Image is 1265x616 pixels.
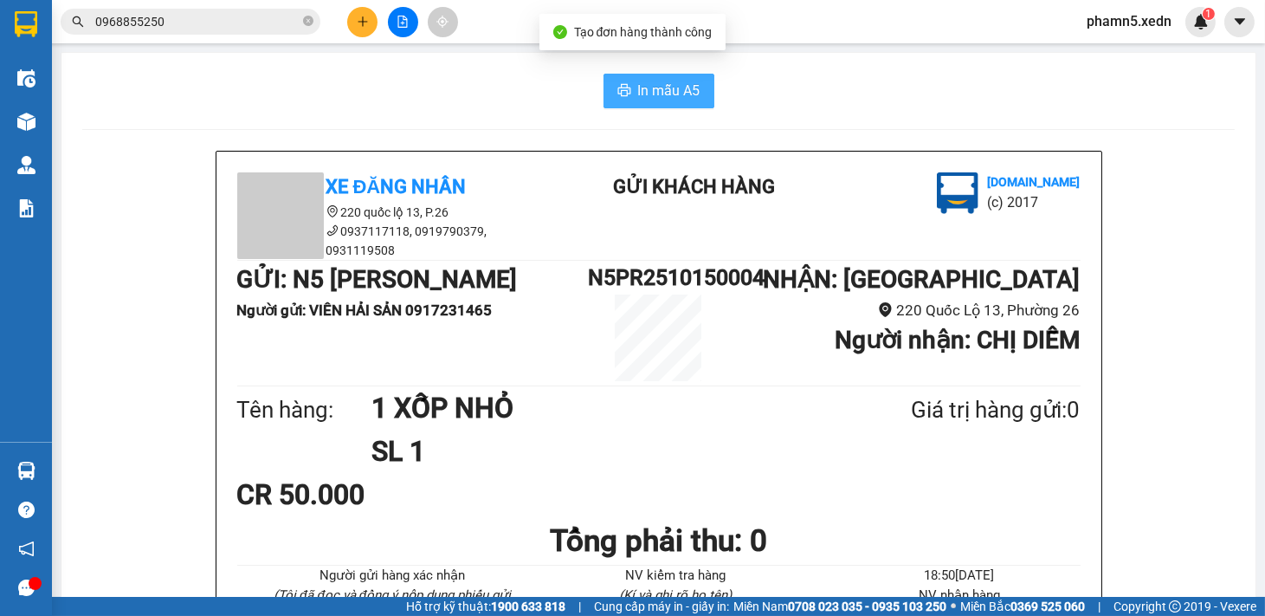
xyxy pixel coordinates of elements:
[1203,8,1215,20] sup: 1
[72,16,84,28] span: search
[1224,7,1255,37] button: caret-down
[827,392,1080,428] div: Giá trị hàng gửi: 0
[145,82,238,104] li: (c) 2017
[1010,600,1085,613] strong: 0369 525 060
[594,597,729,616] span: Cung cấp máy in - giấy in:
[326,205,339,217] span: environment
[788,600,946,613] strong: 0708 023 035 - 0935 103 250
[1169,600,1181,613] span: copyright
[237,302,493,319] b: Người gửi : VIÊN HẢI SẢN 0917231465
[838,566,1080,587] li: 18:50[DATE]
[17,69,35,88] img: warehouse-icon
[578,597,581,616] span: |
[951,603,956,610] span: ⚪️
[237,203,549,222] li: 220 quốc lộ 13, P.26
[613,176,775,198] b: Gửi khách hàng
[95,12,300,31] input: Tìm tên, số ĐT hoặc mã đơn
[638,80,700,101] span: In mẫu A5
[397,16,409,28] span: file-add
[371,386,827,430] h1: 1 XỐP NHỎ
[1098,597,1100,616] span: |
[603,74,714,108] button: printerIn mẫu A5
[18,541,35,557] span: notification
[574,25,713,39] span: Tạo đơn hàng thành công
[937,172,978,214] img: logo.jpg
[17,113,35,131] img: warehouse-icon
[1073,10,1185,32] span: phamn5.xedn
[17,199,35,217] img: solution-icon
[763,265,1080,294] b: NHẬN : [GEOGRAPHIC_DATA]
[491,600,565,613] strong: 1900 633 818
[436,16,449,28] span: aim
[619,587,732,603] i: (Kí và ghi rõ họ tên)
[371,430,827,473] h1: SL 1
[588,261,728,295] h1: N5PR2510150004
[1193,14,1209,29] img: icon-new-feature
[272,566,513,587] li: Người gửi hàng xác nhận
[878,302,893,317] span: environment
[838,586,1080,606] li: NV nhận hàng
[326,176,467,198] b: Xe Đăng Nhân
[987,175,1080,189] b: [DOMAIN_NAME]
[555,566,797,587] li: NV kiểm tra hàng
[357,16,369,28] span: plus
[347,7,378,37] button: plus
[835,326,1080,354] b: Người nhận : CHỊ DIỄM
[406,597,565,616] span: Hỗ trợ kỹ thuật:
[237,473,515,516] div: CR 50.000
[733,597,946,616] span: Miền Nam
[237,265,518,294] b: GỬI : N5 [PERSON_NAME]
[987,191,1080,213] li: (c) 2017
[17,462,35,480] img: warehouse-icon
[388,7,418,37] button: file-add
[303,14,313,30] span: close-circle
[1232,14,1248,29] span: caret-down
[428,7,458,37] button: aim
[17,156,35,174] img: warehouse-icon
[1205,8,1211,20] span: 1
[237,222,549,260] li: 0937117118, 0919790379, 0931119508
[237,517,1081,565] h1: Tổng phải thu: 0
[145,66,238,80] b: [DOMAIN_NAME]
[553,25,567,39] span: check-circle
[22,112,76,193] b: Xe Đăng Nhân
[106,25,171,107] b: Gửi khách hàng
[729,299,1081,322] li: 220 Quốc Lộ 13, Phường 26
[237,392,372,428] div: Tên hàng:
[960,597,1085,616] span: Miền Bắc
[18,502,35,518] span: question-circle
[18,580,35,596] span: message
[617,83,631,100] span: printer
[326,224,339,237] span: phone
[15,11,37,37] img: logo-vxr
[188,22,229,63] img: logo.jpg
[303,16,313,26] span: close-circle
